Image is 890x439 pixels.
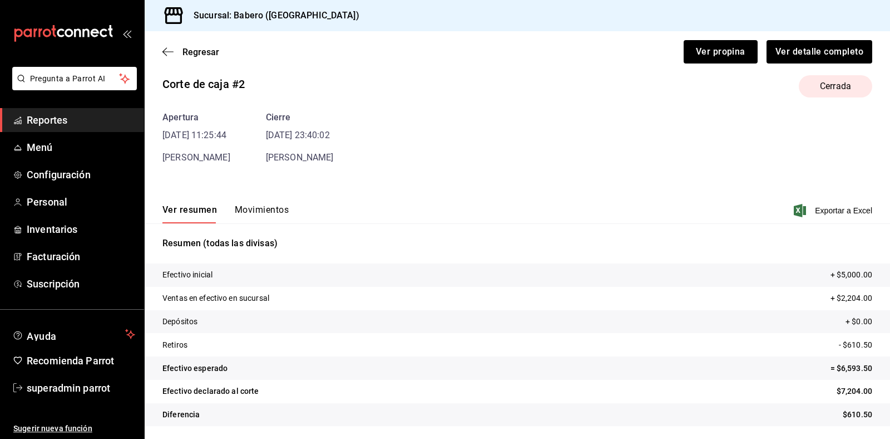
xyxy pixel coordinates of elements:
button: Ver detalle completo [767,40,872,64]
p: Efectivo inicial [162,269,212,281]
span: [PERSON_NAME] [266,152,334,163]
div: Corte de caja #2 [162,76,245,92]
span: Regresar [182,47,219,57]
time: [DATE] 11:25:44 [162,129,230,142]
span: [PERSON_NAME] [162,152,230,163]
span: Inventarios [27,222,135,237]
span: Personal [27,194,135,209]
p: Ventas en efectivo en sucursal [162,292,269,304]
p: + $5,000.00 [830,269,872,281]
span: Pregunta a Parrot AI [30,73,120,85]
button: Regresar [162,47,219,57]
button: Exportar a Excel [796,204,872,217]
p: Resumen (todas las divisas) [162,237,872,250]
p: Efectivo declarado al corte [162,386,259,397]
span: Cerrada [813,80,858,93]
div: Cierre [266,111,334,124]
span: Configuración [27,167,135,182]
span: Suscripción [27,276,135,291]
h3: Sucursal: Babero ([GEOGRAPHIC_DATA]) [185,9,359,22]
span: Ayuda [27,328,121,341]
a: Pregunta a Parrot AI [8,81,137,92]
span: Menú [27,140,135,155]
p: Efectivo esperado [162,363,228,374]
span: Recomienda Parrot [27,353,135,368]
p: Depósitos [162,316,197,328]
button: Ver propina [684,40,758,64]
p: + $0.00 [845,316,872,328]
p: Retiros [162,339,187,351]
span: superadmin parrot [27,381,135,396]
span: Reportes [27,113,135,128]
button: Movimientos [235,204,289,223]
button: open_drawer_menu [122,29,131,38]
div: Apertura [162,111,230,124]
p: $610.50 [843,409,872,421]
button: Pregunta a Parrot AI [12,67,137,90]
span: Sugerir nueva función [13,423,135,435]
p: + $2,204.00 [830,292,872,304]
p: Diferencia [162,409,200,421]
p: $7,204.00 [837,386,872,397]
div: navigation tabs [162,204,289,223]
span: Facturación [27,249,135,264]
p: - $610.50 [839,339,872,351]
button: Ver resumen [162,204,217,223]
p: = $6,593.50 [830,363,872,374]
time: [DATE] 23:40:02 [266,129,334,142]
